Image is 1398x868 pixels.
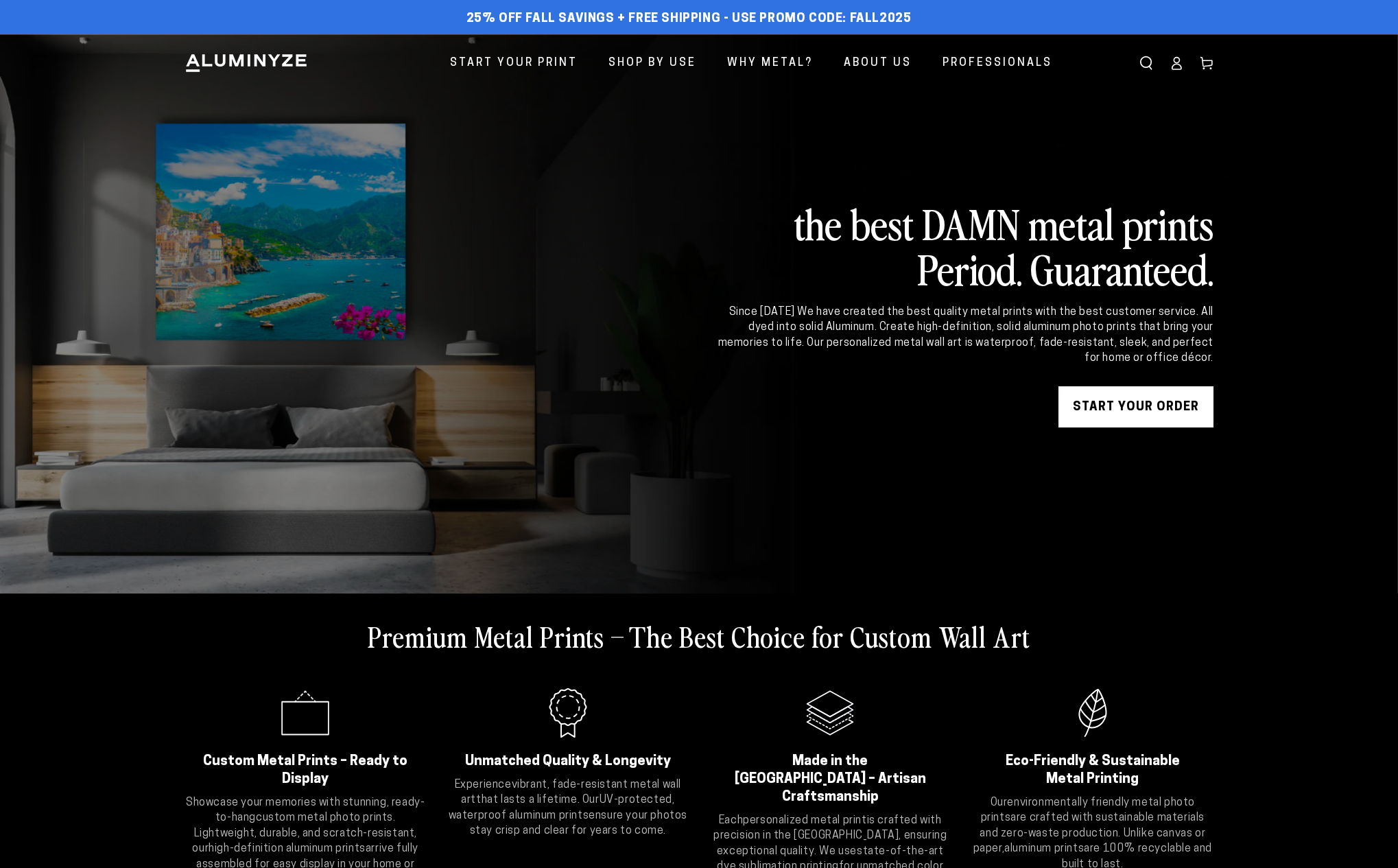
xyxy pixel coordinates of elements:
[450,54,578,73] span: Start Your Print
[209,843,366,854] strong: high-definition aluminum prints
[368,618,1030,654] h2: Premium Metal Prints – The Best Choice for Custom Wall Art
[932,45,1063,82] a: Professionals
[715,200,1213,291] h2: the best DAMN metal prints Period. Guaranteed.
[447,777,689,839] p: Experience that lasts a lifetime. Our ensure your photos stay crisp and clear for years to come.
[461,779,681,806] strong: vibrant, fade-resistant metal wall art
[449,795,675,821] strong: UV-protected, waterproof aluminum prints
[464,753,672,771] h2: Unmatched Quality & Longevity
[726,753,934,806] h2: Made in the [GEOGRAPHIC_DATA] – Artisan Craftsmanship
[1004,843,1084,854] strong: aluminum prints
[989,753,1197,788] h2: Eco-Friendly & Sustainable Metal Printing
[185,53,308,73] img: Aluminyze
[981,797,1195,823] strong: environmentally friendly metal photo prints
[440,45,588,82] a: Start Your Print
[1058,386,1213,427] a: START YOUR Order
[1131,48,1161,78] summary: Search our site
[833,45,922,82] a: About Us
[844,54,912,73] span: About Us
[943,54,1052,73] span: Professionals
[608,54,696,73] span: Shop By Use
[717,45,823,82] a: Why Metal?
[598,45,707,82] a: Shop By Use
[202,753,410,788] h2: Custom Metal Prints – Ready to Display
[715,305,1213,366] div: Since [DATE] We have created the best quality metal prints with the best customer service. All dy...
[727,54,813,73] span: Why Metal?
[743,815,866,826] strong: personalized metal print
[466,12,912,27] span: 25% off FALL Savings + Free Shipping - Use Promo Code: FALL2025
[256,812,393,823] strong: custom metal photo prints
